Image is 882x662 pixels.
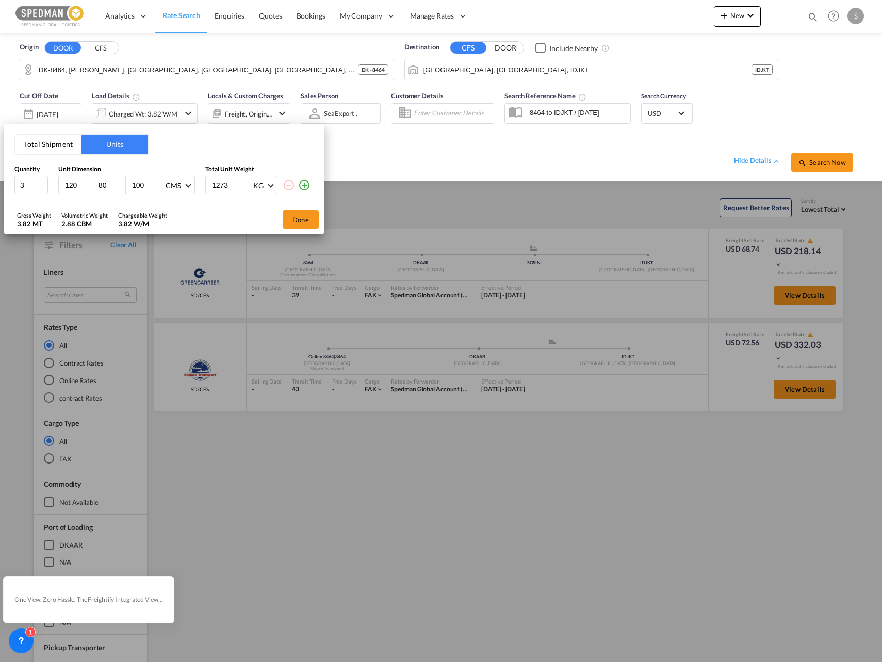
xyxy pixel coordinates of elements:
md-icon: icon-minus-circle-outline [283,179,295,191]
div: Volumetric Weight [61,211,108,219]
input: Enter weight [211,176,252,194]
div: 3.82 W/M [118,219,167,228]
button: Done [283,210,319,229]
div: Quantity [14,165,48,174]
div: Chargeable Weight [118,211,167,219]
button: Total Shipment [15,135,81,154]
div: Total Unit Weight [205,165,314,174]
div: Gross Weight [17,211,51,219]
button: Units [81,135,148,154]
div: 2.88 CBM [61,219,108,228]
md-icon: icon-plus-circle-outline [298,179,311,191]
div: CMS [166,181,181,190]
div: KG [253,181,264,190]
input: L [64,180,92,190]
input: H [131,180,159,190]
div: Unit Dimension [58,165,195,174]
div: 3.82 MT [17,219,51,228]
input: W [97,180,125,190]
input: Qty [14,176,48,194]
